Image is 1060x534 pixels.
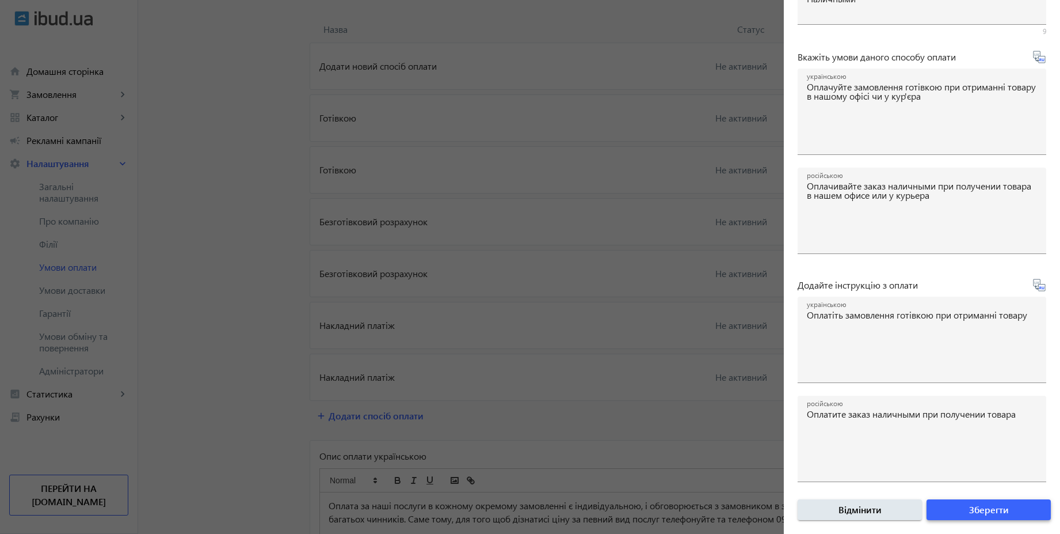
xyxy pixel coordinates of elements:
[807,399,842,408] mat-label: російською
[798,279,918,291] span: Додайте інструкцію з оплати
[1032,278,1046,292] svg-icon: Перекласти на рос.
[798,51,956,63] span: Вкажіть умови даного способу оплати
[969,503,1009,516] span: Зберегти
[798,499,922,520] button: Відмінити
[807,300,846,309] mat-label: українською
[926,499,1051,520] button: Зберегти
[1032,50,1046,64] svg-icon: Перекласти на рос.
[838,503,882,516] span: Відмінити
[807,171,842,180] mat-label: російською
[807,72,846,81] mat-label: українською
